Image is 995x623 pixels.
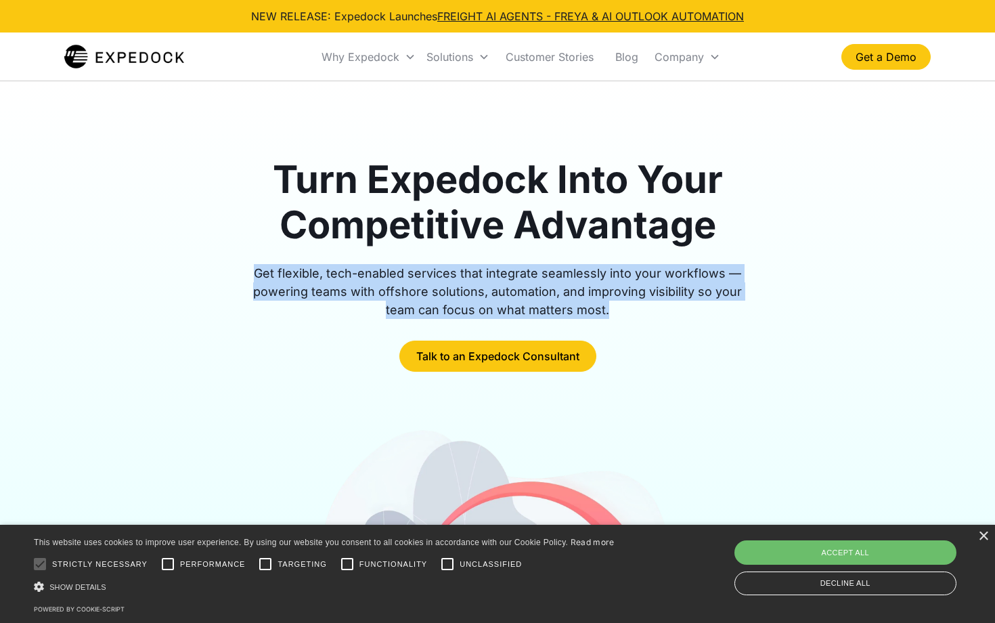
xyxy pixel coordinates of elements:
[49,583,106,591] span: Show details
[251,8,744,24] div: NEW RELEASE: Expedock Launches
[34,605,125,613] a: Powered by cookie-script
[421,34,495,80] div: Solutions
[841,44,931,70] a: Get a Demo
[238,157,757,248] h1: Turn Expedock Into Your Competitive Advantage
[734,572,957,595] div: Decline all
[763,477,995,623] iframe: Chat Widget
[316,34,421,80] div: Why Expedock
[278,559,326,570] span: Targeting
[52,559,148,570] span: Strictly necessary
[34,538,568,547] span: This website uses cookies to improve user experience. By using our website you consent to all coo...
[495,34,604,80] a: Customer Stories
[604,34,649,80] a: Blog
[64,43,184,70] img: Expedock Logo
[426,50,473,64] div: Solutions
[238,264,757,319] div: Get flexible, tech-enabled services that integrate seamlessly into your workflows — powering team...
[180,559,246,570] span: Performance
[322,50,399,64] div: Why Expedock
[399,341,596,372] a: Talk to an Expedock Consultant
[437,9,744,23] a: FREIGHT AI AGENTS - FREYA & AI OUTLOOK AUTOMATION
[64,43,184,70] a: home
[649,34,726,80] div: Company
[571,537,615,547] a: Read more
[460,559,522,570] span: Unclassified
[359,559,427,570] span: Functionality
[34,580,615,594] div: Show details
[655,50,704,64] div: Company
[734,540,957,565] div: Accept all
